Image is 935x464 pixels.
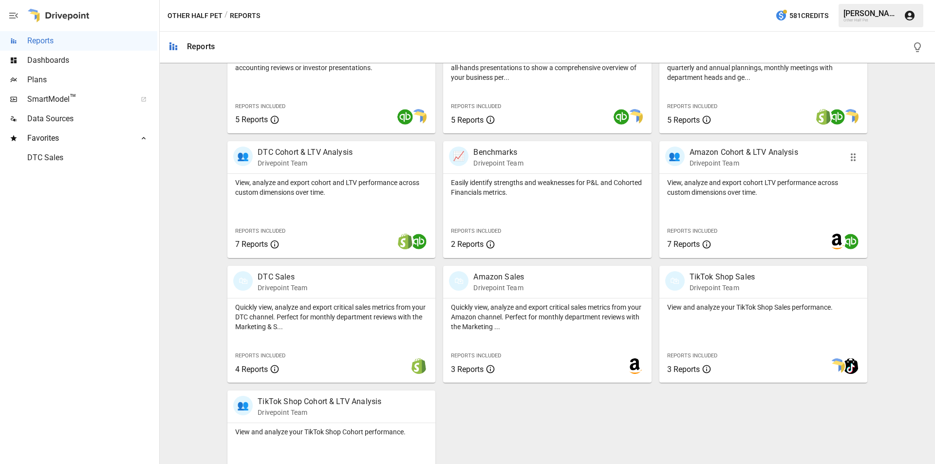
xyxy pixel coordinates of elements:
div: 👥 [233,396,253,415]
div: 🛍 [449,271,468,291]
p: Drivepoint Team [690,283,755,293]
span: Reports Included [667,353,717,359]
img: tiktok [843,358,859,374]
div: Other Half Pet [843,18,898,22]
span: 5 Reports [235,115,268,124]
img: quickbooks [411,234,427,249]
p: TikTok Shop Cohort & LTV Analysis [258,396,381,408]
p: DTC Cohort & LTV Analysis [258,147,353,158]
span: Plans [27,74,157,86]
img: quickbooks [843,234,859,249]
span: Dashboards [27,55,157,66]
span: Reports Included [451,103,501,110]
span: 7 Reports [235,240,268,249]
span: Reports Included [667,228,717,234]
img: amazon [627,358,643,374]
img: smart model [627,109,643,125]
div: 👥 [665,147,685,166]
img: amazon [829,234,845,249]
div: 👥 [233,147,253,166]
div: / [224,10,228,22]
div: [PERSON_NAME] [843,9,898,18]
p: Quickly view, analyze and export critical sales metrics from your Amazon channel. Perfect for mon... [451,302,643,332]
p: Amazon Sales [473,271,524,283]
img: smart model [829,358,845,374]
p: View and analyze your TikTok Shop Cohort performance. [235,427,428,437]
p: TikTok Shop Sales [690,271,755,283]
span: 581 Credits [789,10,828,22]
p: Drivepoint Team [258,408,381,417]
span: Favorites [27,132,130,144]
img: quickbooks [614,109,629,125]
span: Reports Included [235,228,285,234]
span: 7 Reports [667,240,700,249]
p: DTC Sales [258,271,307,283]
span: ™ [70,92,76,104]
div: 📈 [449,147,468,166]
p: View and analyze your TikTok Shop Sales performance. [667,302,860,312]
span: 3 Reports [451,365,484,374]
button: Other Half Pet [168,10,223,22]
div: Reports [187,42,215,51]
p: Drivepoint Team [258,158,353,168]
span: 5 Reports [451,115,484,125]
p: Start here when preparing a board meeting, investor updates or all-hands presentations to show a ... [451,53,643,82]
span: 4 Reports [235,365,268,374]
span: SmartModel [27,93,130,105]
span: Reports Included [235,353,285,359]
p: Easily identify strengths and weaknesses for P&L and Cohorted Financials metrics. [451,178,643,197]
span: Reports [27,35,157,47]
p: Drivepoint Team [690,158,798,168]
img: shopify [397,234,413,249]
p: Drivepoint Team [258,283,307,293]
p: Quickly view, analyze and export critical sales metrics from your DTC channel. Perfect for monthl... [235,302,428,332]
div: 🛍 [233,271,253,291]
span: Reports Included [235,103,285,110]
img: smart model [843,109,859,125]
span: Reports Included [451,353,501,359]
span: Reports Included [451,228,501,234]
img: quickbooks [397,109,413,125]
img: quickbooks [829,109,845,125]
img: smart model [411,109,427,125]
div: 🛍 [665,271,685,291]
span: Reports Included [667,103,717,110]
p: Drivepoint Team [473,283,524,293]
p: Benchmarks [473,147,523,158]
span: DTC Sales [27,152,157,164]
span: 3 Reports [667,365,700,374]
p: Export the core financial statements for board meetings, accounting reviews or investor presentat... [235,53,428,73]
p: View, analyze and export cohort LTV performance across custom dimensions over time. [667,178,860,197]
button: 581Credits [771,7,832,25]
p: Showing your firm's performance compared to plans is ideal for quarterly and annual plannings, mo... [667,53,860,82]
span: Data Sources [27,113,157,125]
img: shopify [411,358,427,374]
span: 2 Reports [451,240,484,249]
p: View, analyze and export cohort and LTV performance across custom dimensions over time. [235,178,428,197]
img: shopify [816,109,831,125]
p: Drivepoint Team [473,158,523,168]
span: 5 Reports [667,115,700,125]
p: Amazon Cohort & LTV Analysis [690,147,798,158]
